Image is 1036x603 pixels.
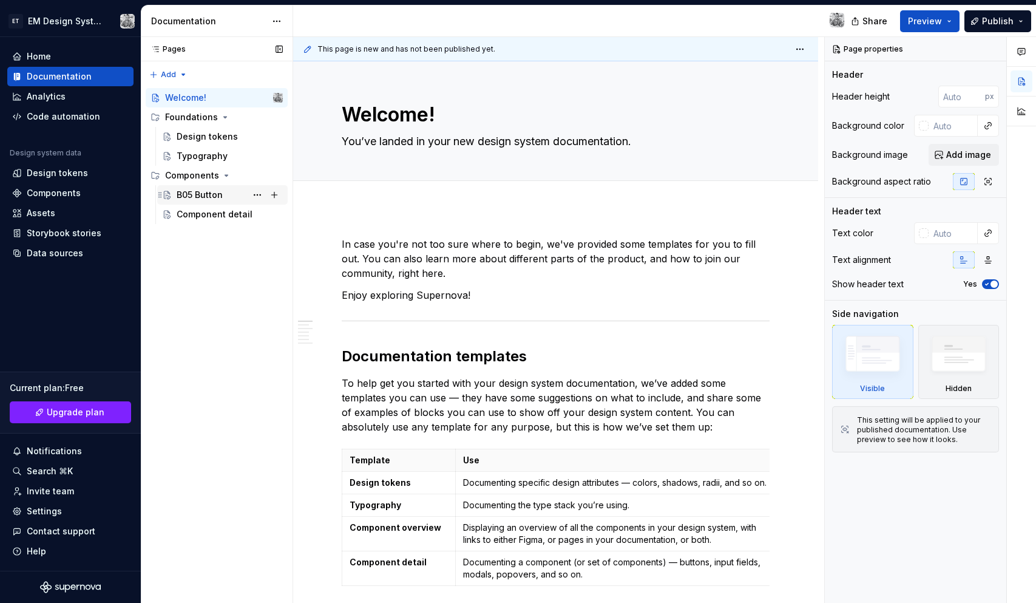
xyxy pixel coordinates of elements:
[146,88,288,107] a: Welcome!Alex
[27,167,88,179] div: Design tokens
[161,70,176,80] span: Add
[860,384,885,393] div: Visible
[342,288,770,302] p: Enjoy exploring Supernova!
[350,557,427,567] strong: Component detail
[463,499,770,511] p: Documenting the type stack you’re using.
[463,556,770,581] p: Documenting a component (or set of components) — buttons, input fields, modals, popovers, and so on.
[40,581,101,593] svg: Supernova Logo
[857,415,991,445] div: This setting will be applied to your published documentation. Use preview to see how it looks.
[146,107,288,127] div: Foundations
[929,144,999,166] button: Add image
[7,107,134,126] a: Code automation
[28,15,106,27] div: EM Design System Trial
[273,93,283,103] img: Alex
[177,150,228,162] div: Typography
[832,308,899,320] div: Side navigation
[146,166,288,185] div: Components
[7,67,134,86] a: Documentation
[845,10,895,32] button: Share
[900,10,960,32] button: Preview
[165,92,206,104] div: Welcome!
[350,522,441,533] strong: Component overview
[27,111,100,123] div: Code automation
[832,149,908,161] div: Background image
[10,401,131,423] a: Upgrade plan
[7,87,134,106] a: Analytics
[157,127,288,146] a: Design tokens
[7,482,134,501] a: Invite team
[27,70,92,83] div: Documentation
[982,15,1014,27] span: Publish
[47,406,104,418] span: Upgrade plan
[27,525,95,537] div: Contact support
[157,185,288,205] a: B05 Button
[463,477,770,489] p: Documenting specific design attributes — colors, shadows, radii, and so on.
[27,247,83,259] div: Data sources
[165,169,219,182] div: Components
[27,227,101,239] div: Storybook stories
[146,66,191,83] button: Add
[7,163,134,183] a: Design tokens
[7,244,134,263] a: Data sources
[463,522,770,546] p: Displaying an overview of all the components in your design system, with links to either Figma, o...
[177,208,252,220] div: Component detail
[27,505,62,517] div: Settings
[350,454,448,466] p: Template
[7,223,134,243] a: Storybook stories
[177,131,238,143] div: Design tokens
[27,465,73,477] div: Search ⌘K
[938,86,985,107] input: Auto
[929,222,978,244] input: Auto
[146,88,288,224] div: Page tree
[862,15,887,27] span: Share
[463,454,770,466] p: Use
[985,92,994,101] p: px
[2,8,138,34] button: ETEM Design System TrialAlex
[7,47,134,66] a: Home
[964,10,1031,32] button: Publish
[177,189,223,201] div: B05 Button
[350,500,401,510] strong: Typography
[120,14,135,29] img: Alex
[350,477,411,488] strong: Design tokens
[7,203,134,223] a: Assets
[832,254,891,266] div: Text alignment
[8,14,23,29] div: ET
[832,90,890,103] div: Header height
[339,100,767,129] textarea: Welcome!
[27,90,66,103] div: Analytics
[10,382,131,394] div: Current plan : Free
[342,237,770,281] p: In case you're not too sure where to begin, we've provided some templates for you to fill out. Yo...
[830,13,844,27] img: Alex
[27,207,55,219] div: Assets
[832,227,873,239] div: Text color
[146,44,186,54] div: Pages
[918,325,1000,399] div: Hidden
[342,376,770,434] p: To help get you started with your design system documentation, we’ve added some templates you can...
[7,462,134,481] button: Search ⌘K
[7,502,134,521] a: Settings
[929,115,978,137] input: Auto
[27,485,74,497] div: Invite team
[27,545,46,557] div: Help
[946,384,972,393] div: Hidden
[908,15,942,27] span: Preview
[7,183,134,203] a: Components
[7,441,134,461] button: Notifications
[27,187,81,199] div: Components
[832,205,881,217] div: Header text
[157,205,288,224] a: Component detail
[832,175,931,188] div: Background aspect ratio
[151,15,266,27] div: Documentation
[832,120,904,132] div: Background color
[339,132,767,151] textarea: You’ve landed in your new design system documentation.
[946,149,991,161] span: Add image
[7,542,134,561] button: Help
[27,50,51,63] div: Home
[10,148,81,158] div: Design system data
[832,69,863,81] div: Header
[165,111,218,123] div: Foundations
[27,445,82,457] div: Notifications
[832,325,913,399] div: Visible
